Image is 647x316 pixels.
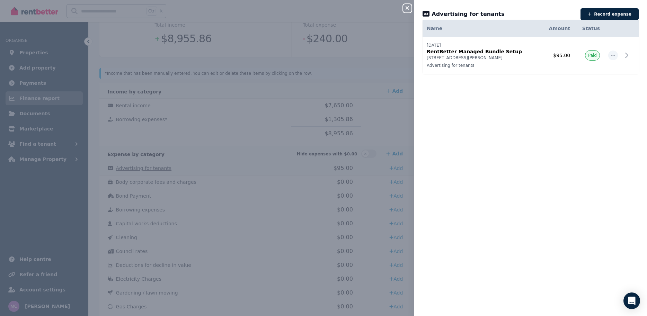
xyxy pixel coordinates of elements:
[432,10,504,18] span: Advertising for tenants
[427,63,537,68] p: Advertising for tenants
[427,43,537,48] p: [DATE]
[427,48,537,55] p: RentBetter Managed Bundle Setup
[580,8,639,20] button: Record expense
[623,292,640,309] div: Open Intercom Messenger
[423,20,541,37] th: Name
[588,53,597,58] span: Paid
[574,20,604,37] th: Status
[541,20,575,37] th: Amount
[541,37,575,74] td: $95.00
[427,55,537,61] p: [STREET_ADDRESS][PERSON_NAME]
